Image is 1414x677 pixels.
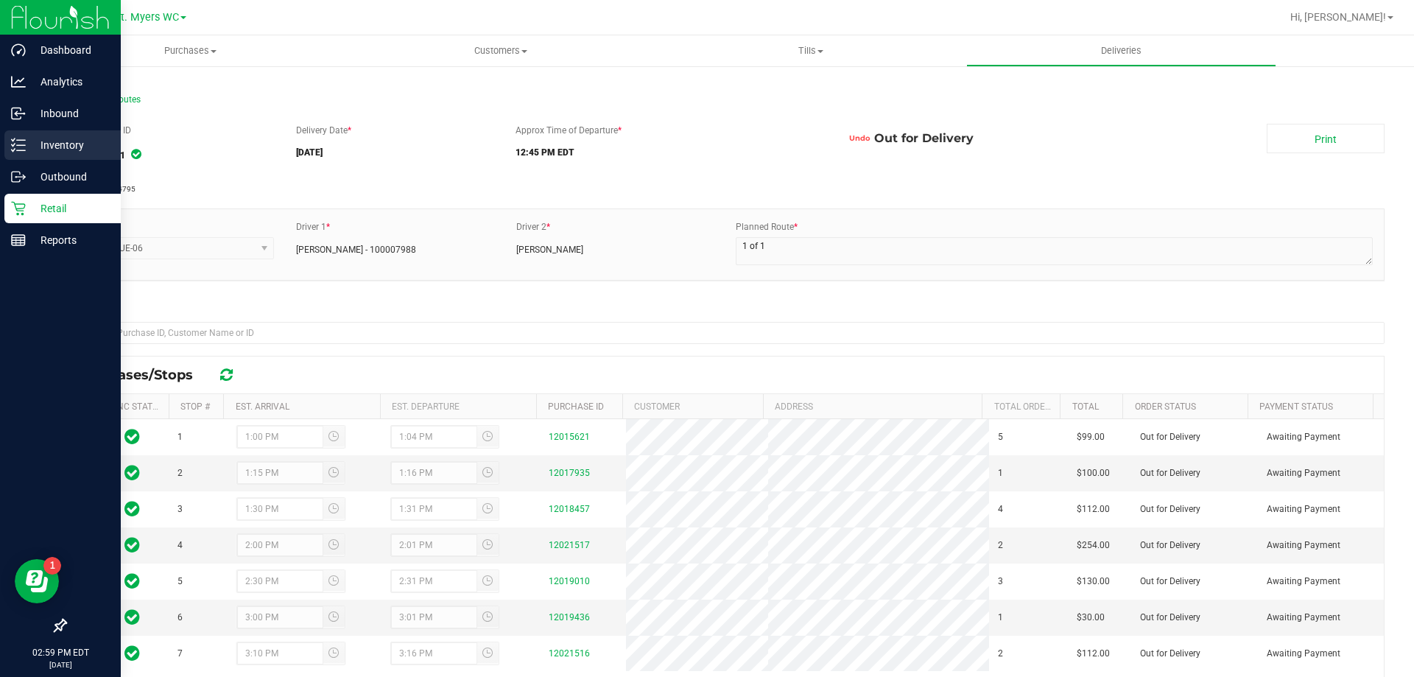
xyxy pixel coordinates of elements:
p: Dashboard [26,41,114,59]
span: 6245059464354795 [65,169,274,193]
p: Analytics [26,73,114,91]
span: Ft. Myers WC [115,11,179,24]
span: 2 [998,539,1003,553]
a: Sync Status [107,401,163,412]
inline-svg: Outbound [11,169,26,184]
a: Order Status [1135,401,1196,412]
span: 1 [998,466,1003,480]
p: Inbound [26,105,114,122]
span: Out for Delivery [845,124,974,153]
a: 12021517 [549,540,590,550]
span: Awaiting Payment [1267,539,1340,553]
button: Undo [845,124,874,153]
a: 12018457 [549,504,590,514]
span: In Sync [124,535,140,555]
span: $30.00 [1077,611,1105,625]
span: $254.00 [1077,539,1110,553]
h5: 12:45 PM EDT [516,148,823,158]
span: In Sync [124,643,140,664]
span: In Sync [124,463,140,483]
span: 3 [998,575,1003,589]
span: 2 [998,647,1003,661]
span: 5 [998,430,1003,444]
inline-svg: Reports [11,233,26,248]
span: 2 [177,466,183,480]
span: $112.00 [1077,502,1110,516]
span: Awaiting Payment [1267,647,1340,661]
a: Stop # [180,401,210,412]
th: Customer [622,394,763,419]
a: 12019010 [549,576,590,586]
a: Purchase ID [548,401,604,412]
inline-svg: Dashboard [11,43,26,57]
span: Awaiting Payment [1267,575,1340,589]
label: Approx Time of Departure [516,124,622,137]
span: Out for Delivery [1140,647,1200,661]
a: Print Manifest [1267,124,1385,153]
a: 12019436 [549,612,590,622]
span: Out for Delivery [1140,430,1200,444]
span: Out for Delivery [1140,466,1200,480]
a: 12021516 [549,648,590,659]
span: Hi, [PERSON_NAME]! [1290,11,1386,23]
span: In Sync [124,427,140,447]
a: Total [1072,401,1099,412]
iframe: Resource center [15,559,59,603]
span: 3 [177,502,183,516]
input: Search Purchase ID, Customer Name or ID [65,322,1385,344]
span: In Sync [131,147,141,161]
span: 4 [998,502,1003,516]
th: Address [763,394,982,419]
span: Out for Delivery [1140,611,1200,625]
p: 02:59 PM EDT [7,646,114,659]
span: 5 [177,575,183,589]
a: Deliveries [966,35,1276,66]
p: Inventory [26,136,114,154]
a: Est. Arrival [236,401,289,412]
span: Out for Delivery [1140,575,1200,589]
th: Est. Departure [380,394,536,419]
span: Deliveries [1081,44,1161,57]
span: Tills [656,44,965,57]
a: 12017935 [549,468,590,478]
span: Out for Delivery [1140,502,1200,516]
span: Purchases [35,44,345,57]
label: Planned Route [736,220,798,234]
span: 6 [177,611,183,625]
span: Purchases/Stops [77,367,208,383]
span: Awaiting Payment [1267,430,1340,444]
span: 4 [177,539,183,553]
span: Customers [346,44,655,57]
th: Total Order Lines [982,394,1060,419]
span: Awaiting Payment [1267,502,1340,516]
p: Outbound [26,168,114,186]
a: Payment Status [1259,401,1333,412]
span: Out for Delivery [1140,539,1200,553]
span: In Sync [124,571,140,592]
inline-svg: Inventory [11,138,26,152]
inline-svg: Retail [11,201,26,216]
span: 1 [998,611,1003,625]
label: Driver 1 [296,220,330,234]
inline-svg: Analytics [11,74,26,89]
h5: [DATE] [296,148,494,158]
span: In Sync [124,607,140,628]
a: 12015621 [549,432,590,442]
inline-svg: Inbound [11,106,26,121]
a: Purchases [35,35,345,66]
a: Customers [345,35,655,66]
span: Awaiting Payment [1267,466,1340,480]
span: [PERSON_NAME] [516,243,583,256]
span: In Sync [124,499,140,519]
span: $130.00 [1077,575,1110,589]
div: Manifest: [65,169,270,182]
iframe: Resource center unread badge [43,557,61,575]
span: $100.00 [1077,466,1110,480]
span: $99.00 [1077,430,1105,444]
a: Tills [655,35,965,66]
label: Delivery Date [296,124,351,137]
p: [DATE] [7,659,114,670]
p: Retail [26,200,114,217]
p: Reports [26,231,114,249]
